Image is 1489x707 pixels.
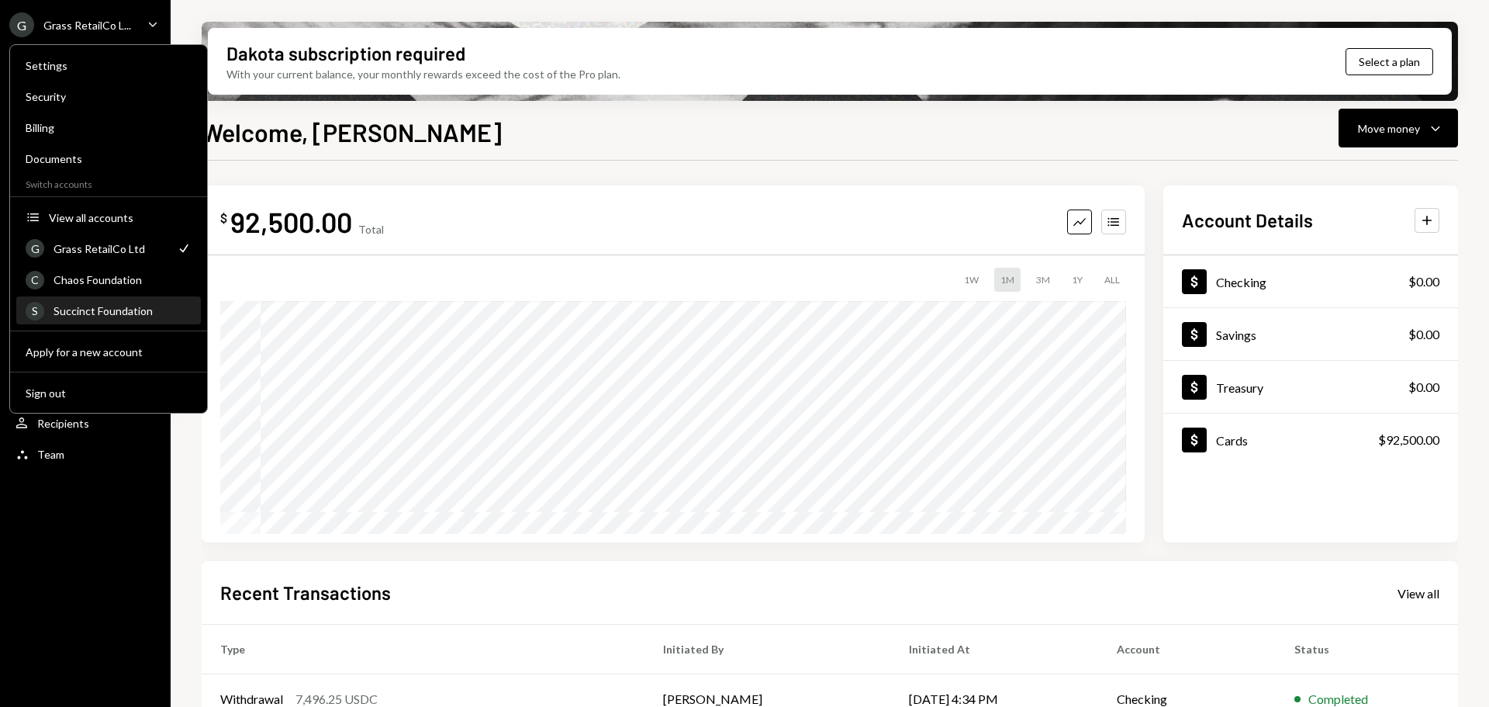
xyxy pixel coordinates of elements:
[358,223,384,236] div: Total
[9,409,161,437] a: Recipients
[54,304,192,317] div: Succinct Foundation
[994,268,1021,292] div: 1M
[16,379,201,407] button: Sign out
[230,204,352,239] div: 92,500.00
[226,40,465,66] div: Dakota subscription required
[16,338,201,366] button: Apply for a new account
[1408,378,1439,397] div: $0.00
[1397,586,1439,601] div: View all
[1358,120,1420,137] div: Move money
[26,345,192,359] div: Apply for a new account
[1098,268,1126,292] div: ALL
[16,296,201,324] a: SSuccinct Foundation
[16,51,201,79] a: Settings
[1098,625,1276,674] th: Account
[37,417,89,430] div: Recipients
[26,59,192,72] div: Settings
[9,440,161,468] a: Team
[43,19,131,32] div: Grass RetailCo L...
[26,121,192,134] div: Billing
[220,210,227,226] div: $
[1216,380,1263,395] div: Treasury
[1163,255,1458,307] a: Checking$0.00
[26,152,192,165] div: Documents
[1276,625,1458,674] th: Status
[54,242,167,255] div: Grass RetailCo Ltd
[202,116,502,147] h1: Welcome, [PERSON_NAME]
[1216,328,1256,342] div: Savings
[1163,361,1458,413] a: Treasury$0.00
[26,90,192,103] div: Security
[958,268,985,292] div: 1W
[1408,272,1439,291] div: $0.00
[1182,207,1313,233] h2: Account Details
[26,271,44,289] div: C
[26,239,44,258] div: G
[54,273,192,286] div: Chaos Foundation
[16,265,201,293] a: CChaos Foundation
[10,175,207,190] div: Switch accounts
[1346,48,1433,75] button: Select a plan
[1216,433,1248,448] div: Cards
[202,625,644,674] th: Type
[1066,268,1089,292] div: 1Y
[1339,109,1458,147] button: Move money
[1408,325,1439,344] div: $0.00
[26,302,44,321] div: S
[16,113,201,141] a: Billing
[220,580,391,605] h2: Recent Transactions
[1216,275,1266,289] div: Checking
[16,144,201,172] a: Documents
[16,204,201,232] button: View all accounts
[1378,431,1439,449] div: $92,500.00
[1397,584,1439,601] a: View all
[37,448,64,461] div: Team
[226,66,620,82] div: With your current balance, your monthly rewards exceed the cost of the Pro plan.
[644,625,890,674] th: Initiated By
[16,82,201,110] a: Security
[1163,414,1458,466] a: Cards$92,500.00
[1030,268,1056,292] div: 3M
[49,211,192,224] div: View all accounts
[26,386,192,400] div: Sign out
[890,625,1098,674] th: Initiated At
[9,12,34,37] div: G
[1163,308,1458,360] a: Savings$0.00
